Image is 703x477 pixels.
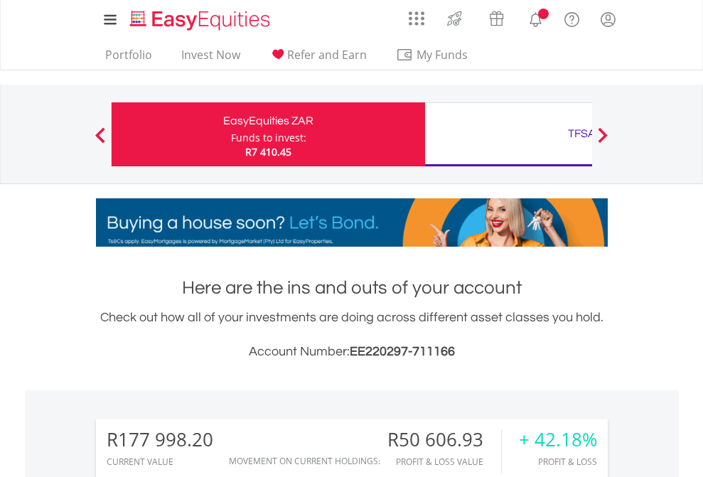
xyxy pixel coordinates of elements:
div: Profit & Loss Value [387,457,501,466]
div: Movement on Current Holdings: [229,456,380,466]
div: Profit & Loss [519,457,597,466]
a: Invest Now [176,48,246,70]
div: EasyEquities ZAR [120,111,417,131]
div: CURRENT VALUE [107,457,213,466]
a: Refer and Earn [264,48,372,70]
a: Vouchers [476,4,517,30]
div: Funds to invest: [231,131,306,145]
span: Refer and Earn [287,47,367,63]
img: EasyMortage Promotion Banner [96,198,608,247]
div: + 42.18% [519,429,597,450]
a: Home page [124,4,276,32]
h1: Here are the ins and outs of your account [96,275,608,301]
div: R50 606.93 [387,429,501,450]
img: EasyEquities_Logo.png [127,9,276,32]
span: R7 410.45 [245,145,291,159]
a: AppsGrid [399,4,434,26]
div: R177 998.20 [107,429,213,450]
img: grid-menu-icon.svg [409,11,424,26]
span: EE220297-711166 [350,345,455,358]
img: vouchers-v2.svg [485,7,508,30]
a: My Profile [590,4,626,35]
a: Portfolio [100,48,158,70]
h3: Account Number: [96,342,608,362]
div: Check out how all of your investments are doing across different asset classes you hold. [96,308,608,362]
a: FAQ's and Support [554,4,590,32]
a: Notifications [517,4,554,32]
button: Next [589,134,617,149]
span: My Funds [396,45,489,64]
img: thrive-v2.svg [443,7,466,30]
button: Previous [86,134,114,149]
